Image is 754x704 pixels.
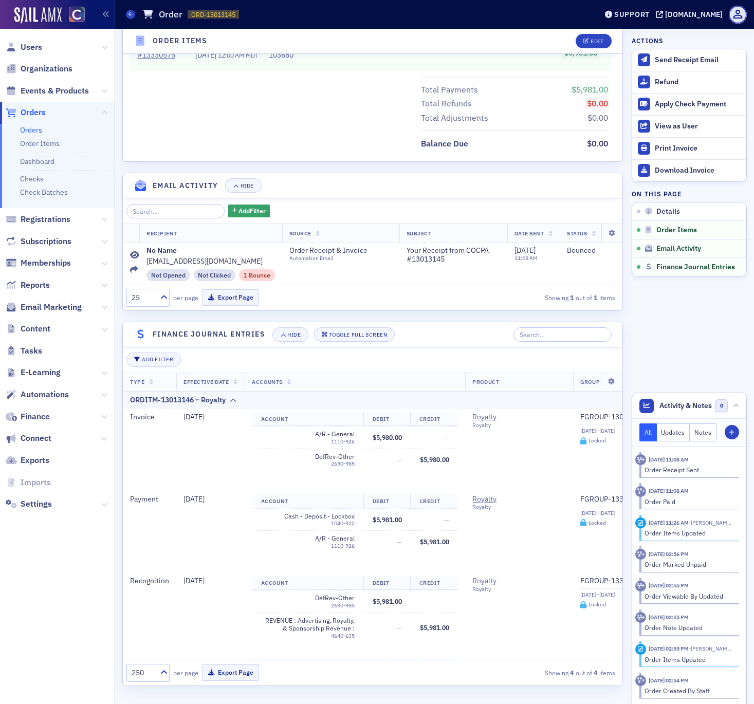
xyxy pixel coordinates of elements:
[6,433,51,444] a: Connect
[69,7,85,23] img: SailAMX
[397,623,402,632] span: —
[261,617,355,633] span: REVENUE : Advertising, Royalty, & Sponsorship Revenue : Royalty Revenue
[589,520,606,526] div: Locked
[6,257,71,269] a: Memberships
[153,36,207,47] h4: Order Items
[645,591,732,601] div: Order Viewable By Updated
[410,494,457,509] th: Credit
[252,576,363,590] th: Account
[21,477,51,488] span: Imports
[715,399,728,412] span: 0
[655,100,741,109] div: Apply Check Payment
[363,576,411,590] th: Debit
[62,7,85,24] a: View Homepage
[130,395,226,405] div: ORDITM-13013146 – Royalty
[21,498,52,510] span: Settings
[153,180,218,191] h4: Email Activity
[649,519,689,526] time: 5/20/2024 11:26 AM
[244,51,259,59] span: MDT
[459,668,615,677] div: Showing out of items
[572,84,608,95] span: $5,981.00
[635,612,646,623] div: Activity
[576,34,611,48] button: Edit
[459,293,615,302] div: Showing out of items
[21,323,50,335] span: Content
[289,246,392,262] a: Order Receipt & InvoiceAutomation Email
[635,675,646,686] div: Activity
[645,465,732,474] div: Order Receipt Sent
[421,98,475,110] span: Total Refunds
[159,8,182,21] h1: Order
[132,292,154,303] div: 25
[173,293,198,302] label: per page
[21,411,50,422] span: Finance
[589,602,606,607] div: Locked
[410,576,457,590] th: Credit
[252,378,282,385] span: Accounts
[513,327,612,342] input: Search…
[655,144,741,153] div: Print Invoice
[261,594,355,602] span: DefRev-Other
[21,455,49,466] span: Exports
[635,454,646,465] div: Activity
[580,428,653,434] div: [DATE]–[DATE]
[639,423,657,441] button: All
[21,42,42,53] span: Users
[6,214,70,225] a: Registrations
[656,263,735,272] span: Finance Journal Entries
[6,367,61,378] a: E-Learning
[228,205,270,217] button: AddFilter
[421,112,488,124] div: Total Adjustments
[21,345,42,357] span: Tasks
[568,668,576,677] strong: 4
[20,125,42,135] a: Orders
[420,538,449,546] span: $5,981.00
[407,246,500,264] span: Your Receipt from COCPA #13013145
[472,586,566,592] div: Royalty
[655,55,741,65] div: Send Receipt Email
[261,430,355,438] span: A/R - General
[6,389,69,400] a: Automations
[632,115,746,137] button: View as User
[580,510,653,516] div: [DATE]–[DATE]
[6,280,50,291] a: Reports
[690,423,716,441] button: Notes
[329,332,387,338] div: Toggle Full Screen
[261,633,355,639] div: 4640-635
[261,460,355,467] div: 2690-985
[261,520,355,527] div: 1040-922
[472,577,566,586] span: Royalty
[656,11,726,18] button: [DOMAIN_NAME]
[20,139,60,148] a: Order Items
[407,230,432,237] span: Subject
[397,455,402,464] span: —
[21,280,50,291] span: Reports
[21,85,89,97] span: Events & Products
[183,576,205,585] span: [DATE]
[580,495,653,504] a: FGROUP-13368301
[472,495,566,504] a: Royalty
[252,658,384,673] th: Account
[421,138,472,150] span: Balance Due
[410,412,457,427] th: Credit
[420,623,449,632] span: $5,981.00
[14,7,62,24] img: SailAMX
[21,63,72,75] span: Organizations
[183,658,205,668] span: [DATE]
[580,659,653,668] a: FGROUP-13416391
[729,6,747,24] span: Profile
[6,477,51,488] a: Imports
[132,668,154,678] div: 250
[146,230,177,237] span: Recipient
[514,230,544,237] span: Date Sent
[6,455,49,466] a: Exports
[146,257,263,266] span: [EMAIL_ADDRESS][DOMAIN_NAME]
[239,269,275,281] div: 1 Bounce
[592,668,599,677] strong: 4
[472,422,566,429] div: Royalty
[252,494,363,509] th: Account
[287,332,301,338] div: Hide
[649,582,689,589] time: 4/1/2024 02:55 PM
